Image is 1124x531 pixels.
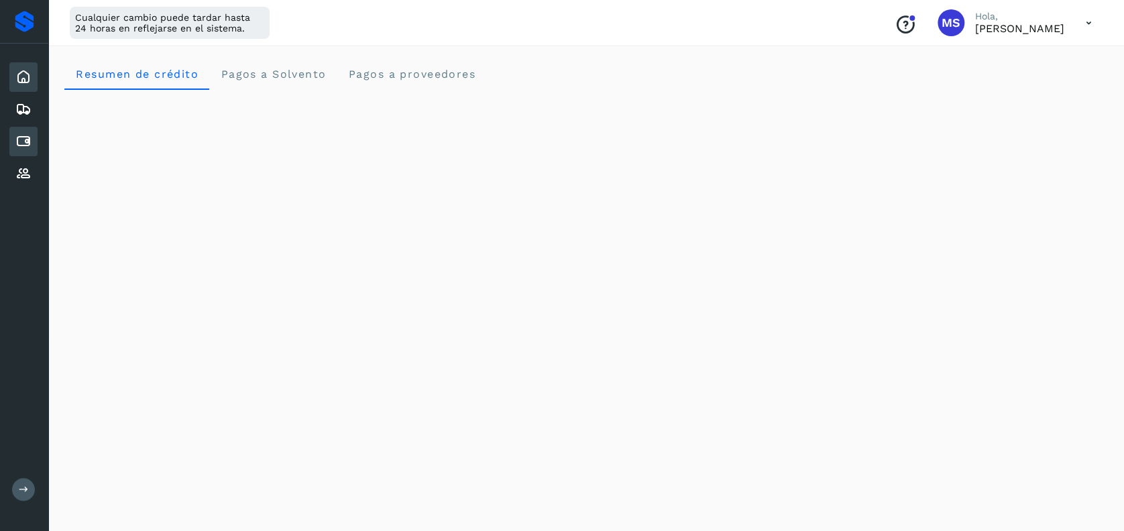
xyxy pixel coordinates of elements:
span: Resumen de crédito [75,68,199,80]
div: Proveedores [9,159,38,188]
div: Cualquier cambio puede tardar hasta 24 horas en reflejarse en el sistema. [70,7,270,39]
div: Inicio [9,62,38,92]
span: Pagos a Solvento [220,68,326,80]
div: Embarques [9,95,38,124]
span: Pagos a proveedores [347,68,475,80]
p: Hola, [975,11,1064,22]
p: Mariana Salazar [975,22,1064,35]
div: Cuentas por pagar [9,127,38,156]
